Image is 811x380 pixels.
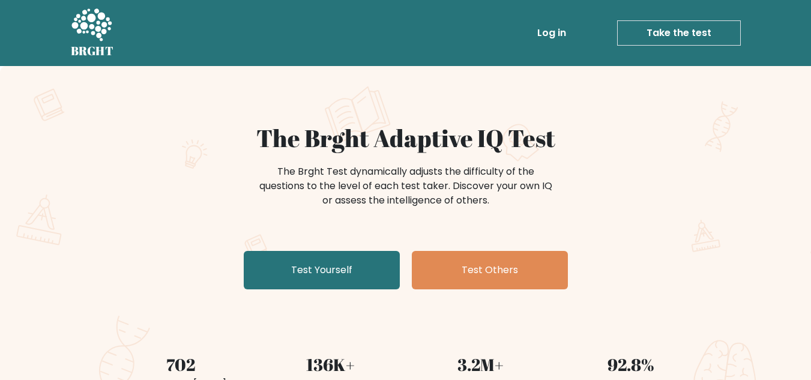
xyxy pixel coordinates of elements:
div: 92.8% [563,352,699,377]
div: 136K+ [263,352,399,377]
div: The Brght Test dynamically adjusts the difficulty of the questions to the level of each test take... [256,164,556,208]
div: 702 [113,352,249,377]
div: 3.2M+ [413,352,549,377]
a: BRGHT [71,5,114,61]
h5: BRGHT [71,44,114,58]
a: Test Others [412,251,568,289]
a: Log in [532,21,571,45]
a: Test Yourself [244,251,400,289]
h1: The Brght Adaptive IQ Test [113,124,699,152]
a: Take the test [617,20,741,46]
